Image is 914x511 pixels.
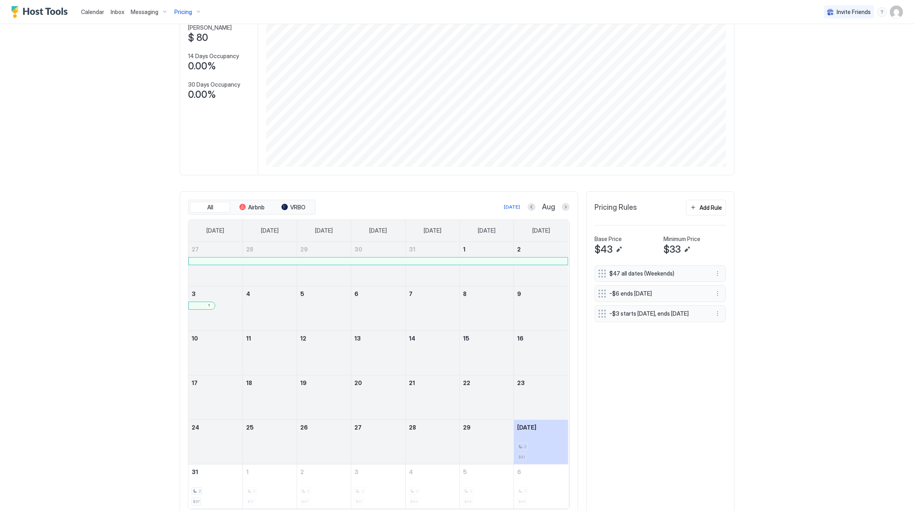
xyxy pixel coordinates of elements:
span: Minimum Price [663,235,700,243]
span: 5 [300,290,304,297]
span: -$3 starts [DATE], ends [DATE] [609,310,705,317]
td: August 24, 2025 [188,420,243,464]
a: August 7, 2025 [406,286,459,301]
span: 1 [246,468,249,475]
button: More options [713,309,722,318]
span: Base Price [595,235,622,243]
a: August 10, 2025 [188,331,243,346]
span: 27 [354,424,362,431]
a: August 24, 2025 [188,420,243,435]
a: July 28, 2025 [243,242,297,257]
span: [DATE] [261,227,279,234]
a: July 31, 2025 [406,242,459,257]
a: August 5, 2025 [297,286,351,301]
span: 24 [192,424,199,431]
span: 22 [463,379,470,386]
button: [DATE] [503,202,521,212]
td: August 20, 2025 [351,375,405,420]
span: 14 [409,335,415,342]
a: September 6, 2025 [514,464,568,479]
td: August 5, 2025 [297,286,351,331]
span: [DATE] [424,227,441,234]
a: September 5, 2025 [460,464,514,479]
span: 2 [300,468,304,475]
td: July 30, 2025 [351,242,405,286]
span: 15 [463,335,469,342]
span: 28 [409,424,416,431]
td: August 14, 2025 [405,331,459,375]
td: August 12, 2025 [297,331,351,375]
span: 29 [300,246,308,253]
a: August 15, 2025 [460,331,514,346]
span: 23 [517,379,525,386]
div: Add Rule [700,203,722,212]
a: September 2, 2025 [297,464,351,479]
span: 11 [246,335,251,342]
td: August 16, 2025 [514,331,568,375]
span: [DATE] [478,227,495,234]
button: Edit [614,245,624,254]
td: August 18, 2025 [243,375,297,420]
td: August 22, 2025 [459,375,514,420]
a: August 26, 2025 [297,420,351,435]
a: August 29, 2025 [460,420,514,435]
span: 13 [354,335,361,342]
a: Tuesday [307,220,341,241]
span: 30 [354,246,362,253]
td: August 26, 2025 [297,420,351,464]
td: August 9, 2025 [514,286,568,331]
div: menu [877,7,887,17]
span: 12 [300,335,306,342]
td: July 28, 2025 [243,242,297,286]
span: 31 [409,246,415,253]
a: Calendar [81,8,104,16]
a: August 12, 2025 [297,331,351,346]
span: [DATE] [517,424,536,431]
span: -$6 ends [DATE] [609,290,705,297]
span: 2 [524,444,526,449]
span: 27 [192,246,199,253]
span: $37 [193,499,200,504]
td: July 29, 2025 [297,242,351,286]
a: August 3, 2025 [188,286,243,301]
a: August 27, 2025 [351,420,405,435]
span: 3 [192,290,196,297]
td: August 25, 2025 [243,420,297,464]
span: 8 [463,290,467,297]
a: August 18, 2025 [243,375,297,390]
span: Inbox [111,8,124,15]
div: menu [713,289,722,298]
a: August 30, 2025 [514,420,568,435]
span: [PERSON_NAME] [188,24,232,31]
span: 2 [198,489,201,494]
a: August 9, 2025 [514,286,568,301]
span: [DATE] [206,227,224,234]
td: August 30, 2025 [514,420,568,464]
td: August 6, 2025 [351,286,405,331]
span: 18 [246,379,252,386]
span: 6 [354,290,358,297]
td: August 8, 2025 [459,286,514,331]
button: Edit [682,245,692,254]
a: Host Tools Logo [11,6,71,18]
td: August 1, 2025 [459,242,514,286]
button: Add Rule [686,200,726,215]
a: August 2, 2025 [514,242,568,257]
td: August 23, 2025 [514,375,568,420]
div: menu [713,309,722,318]
td: August 19, 2025 [297,375,351,420]
span: 31 [192,468,198,475]
span: 30 Days Occupancy [188,81,240,88]
td: September 4, 2025 [405,464,459,509]
td: September 5, 2025 [459,464,514,509]
span: 6 [517,468,521,475]
a: July 29, 2025 [297,242,351,257]
a: Monday [253,220,287,241]
a: September 4, 2025 [406,464,459,479]
span: 19 [300,379,307,386]
td: August 4, 2025 [243,286,297,331]
button: Airbnb [232,202,272,213]
span: Airbnb [248,204,265,211]
span: 5 [463,468,467,475]
a: August 19, 2025 [297,375,351,390]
